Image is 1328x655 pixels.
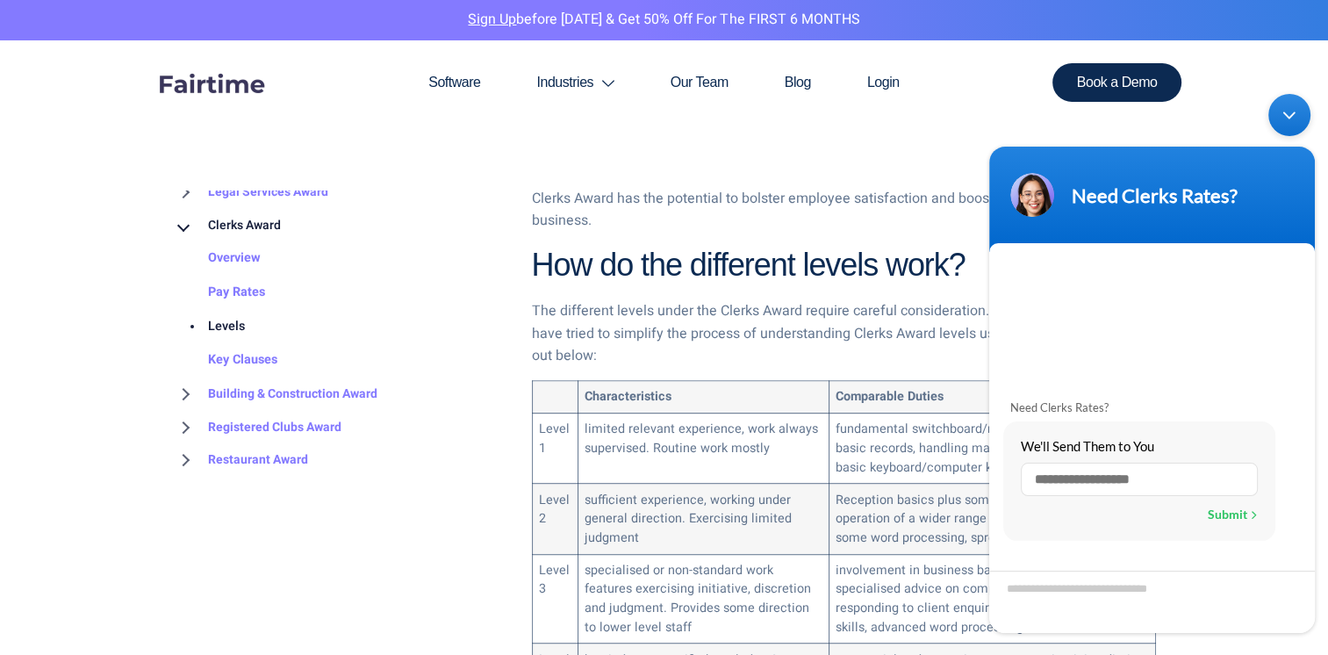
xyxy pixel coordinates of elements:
a: Clerks Award [173,209,281,242]
p: before [DATE] & Get 50% Off for the FIRST 6 MONTHS [13,9,1315,32]
td: involvement in business banking processes, providing specialised advice on company products and s... [829,554,1155,644]
a: Software [400,40,508,125]
strong: Comparable Duties [836,387,944,406]
a: Our Team [642,40,757,125]
td: sufficient experience, working under general direction. Exercising limited judgment [578,484,829,554]
div: BROWSE TOPICS [173,40,506,477]
span: Book a Demo [1077,76,1158,90]
h2: How do the different levels work? [532,245,1156,286]
a: Legal Services Award [173,176,328,209]
iframe: SalesIQ Chatwindow [980,85,1324,642]
td: Level 1 [532,414,578,484]
td: fundamental switchboard/reception, maintaining basic records, handling mail, dealing with account... [829,414,1155,484]
td: specialised or non-standard work features exercising initiative, discretion and judgment. Provide... [578,554,829,644]
a: Restaurant Award [173,443,308,477]
a: Registered Clubs Award [173,411,341,444]
a: Building & Construction Award [173,378,377,411]
a: Book a Demo [1052,63,1182,102]
td: Level 2 [532,484,578,554]
a: Login [839,40,928,125]
a: Key Clauses [173,343,277,378]
nav: BROWSE TOPICS [173,77,506,477]
a: Levels [173,310,245,344]
strong: Characteristics [585,387,671,406]
a: Sign Up [468,9,516,30]
td: Reception basics plus some interpersonal skills, operation of a wider range of business equipment... [829,484,1155,554]
a: Blog [757,40,839,125]
a: Pay Rates [173,276,265,310]
td: Level 3 [532,554,578,644]
p: The different levels under the Clerks Award require careful consideration. The team at Fairtime h... [532,300,1156,368]
td: limited relevant experience, work always supervised. Routine work mostly [578,414,829,484]
a: Overview [173,241,261,276]
a: Industries [508,40,642,125]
